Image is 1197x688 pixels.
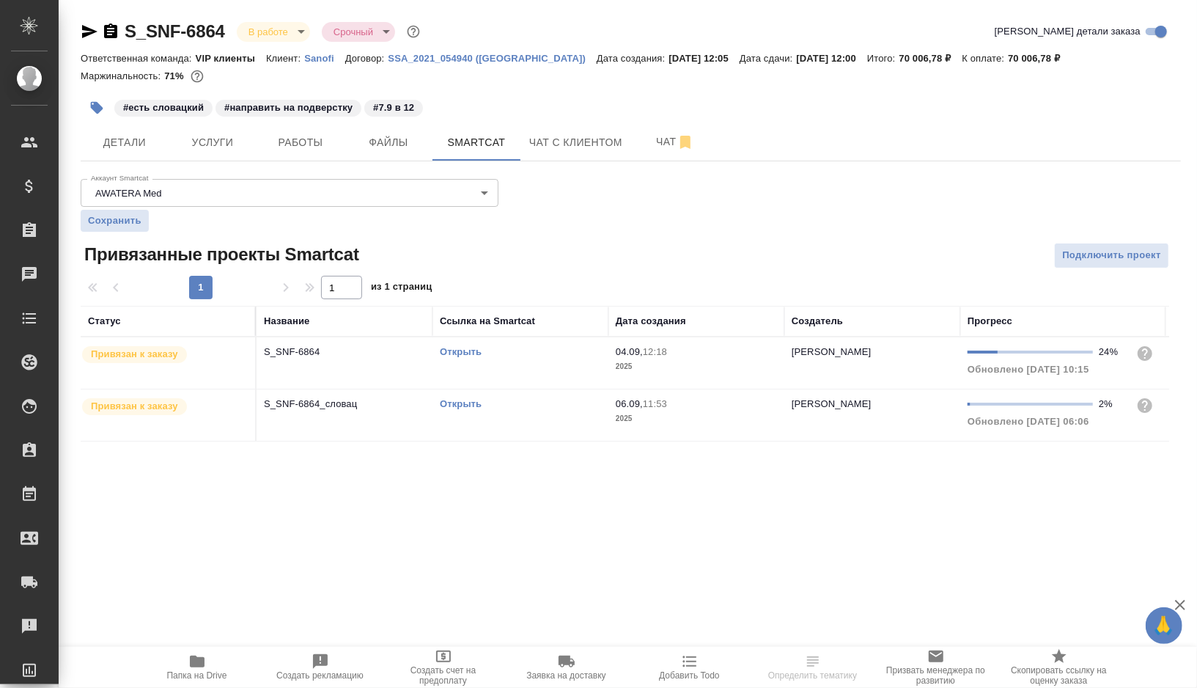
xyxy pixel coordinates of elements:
[363,100,424,113] span: 7.9 в 12
[164,70,187,81] p: 71%
[529,133,622,152] span: Чат с клиентом
[259,647,382,688] button: Создать рекламацию
[113,100,214,113] span: есть словацкий
[1006,665,1112,686] span: Скопировать ссылку на оценку заказа
[740,53,796,64] p: Дата сдачи:
[81,243,359,266] span: Привязанные проекты Smartcat
[404,22,423,41] button: Доп статусы указывают на важность/срочность заказа
[304,51,345,64] a: Sanofi
[167,670,227,681] span: Папка на Drive
[91,347,178,362] p: Привязан к заказу
[123,100,204,115] p: #есть словацкий
[1099,345,1124,359] div: 24%
[643,346,667,357] p: 12:18
[88,213,141,228] span: Сохранить
[329,26,377,38] button: Срочный
[196,53,266,64] p: VIP клиенты
[177,133,248,152] span: Услуги
[237,22,310,42] div: В работе
[440,314,535,329] div: Ссылка на Smartcat
[659,670,719,681] span: Добавить Todo
[899,53,962,64] p: 70 006,78 ₽
[669,53,740,64] p: [DATE] 12:05
[125,21,225,41] a: S_SNF-6864
[962,53,1009,64] p: К оплате:
[136,647,259,688] button: Папка на Drive
[751,647,874,688] button: Определить тематику
[792,314,843,329] div: Создатель
[276,670,364,681] span: Создать рекламацию
[266,53,304,64] p: Клиент:
[440,346,482,357] a: Открыть
[81,210,149,232] button: Сохранить
[81,92,113,124] button: Добавить тэг
[968,314,1012,329] div: Прогресс
[345,53,388,64] p: Договор:
[440,398,482,409] a: Открыть
[322,22,395,42] div: В работе
[616,411,777,426] p: 2025
[264,314,309,329] div: Название
[1008,53,1071,64] p: 70 006,78 ₽
[81,23,98,40] button: Скопировать ссылку для ЯМессенджера
[91,399,178,414] p: Привязан к заказу
[1152,610,1176,641] span: 🙏
[677,133,694,151] svg: Отписаться
[526,670,605,681] span: Заявка на доставку
[792,346,872,357] p: [PERSON_NAME]
[995,24,1141,39] span: [PERSON_NAME] детали заказа
[792,398,872,409] p: [PERSON_NAME]
[91,187,166,200] button: AWATERA Med
[264,397,425,411] p: S_SNF-6864_словац
[643,398,667,409] p: 11:53
[616,314,686,329] div: Дата создания
[81,53,196,64] p: Ответственная команда:
[768,670,857,681] span: Определить тематику
[1146,607,1182,644] button: 🙏
[1062,247,1161,264] span: Подключить проект
[391,665,496,686] span: Создать счет на предоплату
[1099,397,1124,411] div: 2%
[796,53,867,64] p: [DATE] 12:00
[382,647,505,688] button: Создать счет на предоплату
[628,647,751,688] button: Добавить Todo
[353,133,424,152] span: Файлы
[102,23,119,40] button: Скопировать ссылку
[188,67,207,86] button: 16838.13 RUB;
[304,53,345,64] p: Sanofi
[616,398,643,409] p: 06.09,
[441,133,512,152] span: Smartcat
[214,100,363,113] span: направить на подверстку
[874,647,998,688] button: Призвать менеджера по развитию
[244,26,292,38] button: В работе
[264,345,425,359] p: S_SNF-6864
[505,647,628,688] button: Заявка на доставку
[968,364,1089,375] span: Обновлено [DATE] 10:15
[597,53,669,64] p: Дата создания:
[81,179,498,207] div: AWATERA Med
[88,314,121,329] div: Статус
[616,359,777,374] p: 2025
[616,346,643,357] p: 04.09,
[371,278,432,299] span: из 1 страниц
[998,647,1121,688] button: Скопировать ссылку на оценку заказа
[224,100,353,115] p: #направить на подверстку
[81,70,164,81] p: Маржинальность:
[89,133,160,152] span: Детали
[265,133,336,152] span: Работы
[640,133,710,151] span: Чат
[883,665,989,686] span: Призвать менеджера по развитию
[968,416,1089,427] span: Обновлено [DATE] 06:06
[373,100,414,115] p: #7.9 в 12
[867,53,899,64] p: Итого:
[388,51,597,64] a: SSA_2021_054940 ([GEOGRAPHIC_DATA])
[1054,243,1169,268] button: Подключить проект
[388,53,597,64] p: SSA_2021_054940 ([GEOGRAPHIC_DATA])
